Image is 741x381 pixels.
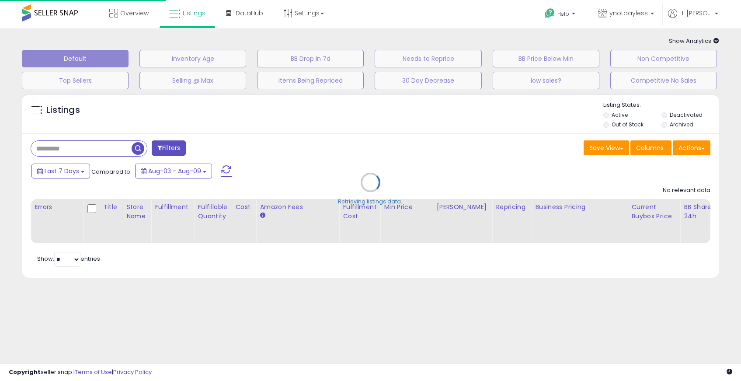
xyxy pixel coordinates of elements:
[113,368,152,376] a: Privacy Policy
[257,72,364,89] button: Items Being Repriced
[22,72,129,89] button: Top Sellers
[669,37,719,45] span: Show Analytics
[610,72,717,89] button: Competitive No Sales
[9,368,152,377] div: seller snap | |
[183,9,205,17] span: Listings
[139,72,246,89] button: Selling @ Max
[538,1,584,28] a: Help
[75,368,112,376] a: Terms of Use
[338,198,404,206] div: Retrieving listings data..
[375,72,481,89] button: 30 Day Decrease
[493,50,599,67] button: BB Price Below Min
[236,9,263,17] span: DataHub
[668,9,718,28] a: Hi [PERSON_NAME]
[557,10,569,17] span: Help
[9,368,41,376] strong: Copyright
[257,50,364,67] button: BB Drop in 7d
[679,9,712,17] span: Hi [PERSON_NAME]
[609,9,648,17] span: ynotpayless
[375,50,481,67] button: Needs to Reprice
[22,50,129,67] button: Default
[544,8,555,19] i: Get Help
[493,72,599,89] button: low sales?
[139,50,246,67] button: Inventory Age
[610,50,717,67] button: Non Competitive
[120,9,149,17] span: Overview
